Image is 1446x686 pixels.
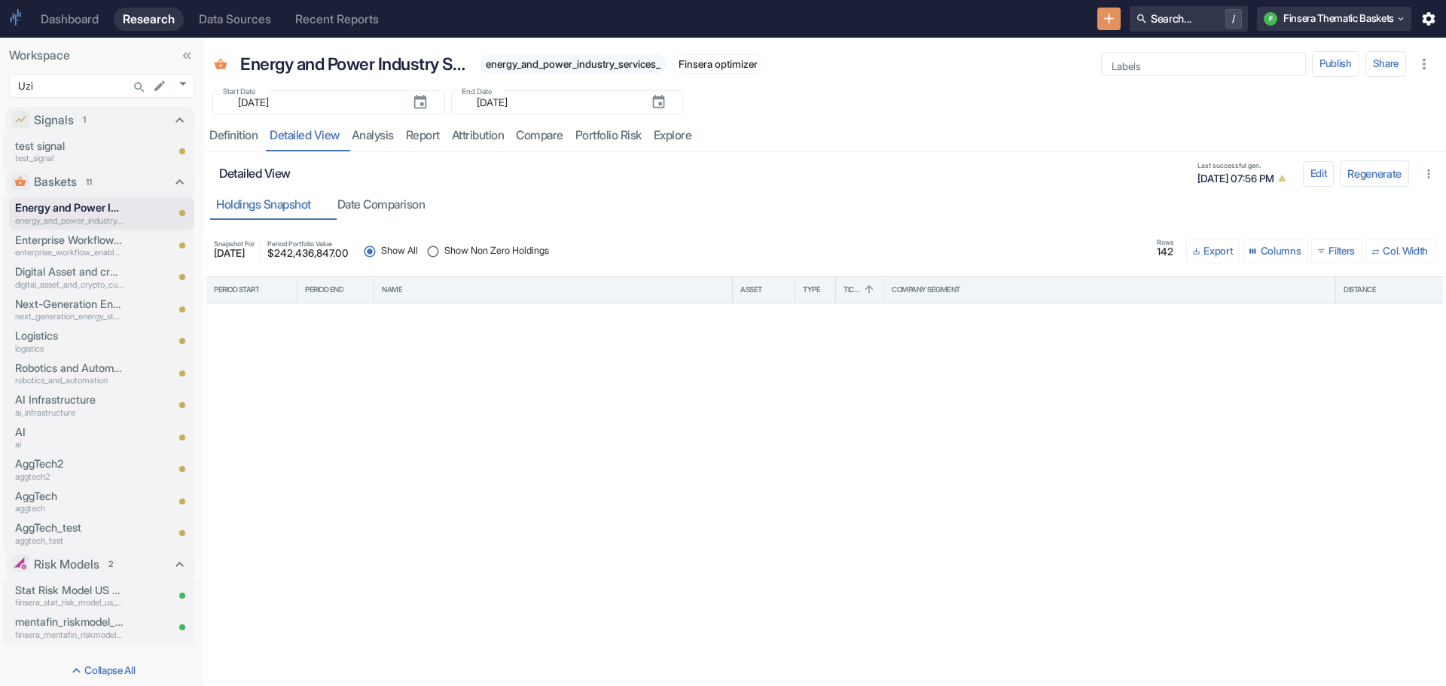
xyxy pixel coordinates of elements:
[1312,51,1359,77] button: Publish
[15,614,124,641] a: mentafin_riskmodel_us_fs_v0.2cfinsera_mentafin_riskmodel_us_fs_v0_2c
[15,200,124,216] p: Energy and Power Industry Services
[1340,160,1409,187] button: Regenerate
[1097,8,1121,31] button: New Resource
[223,86,256,97] label: Start Date
[843,285,862,295] div: Ticker
[81,176,97,189] span: 11
[149,75,170,96] button: edit
[15,392,124,419] a: AI Infrastructureai_infrastructure
[15,488,124,515] a: AggTechaggtech
[15,360,124,377] p: Robotics and Automation
[15,424,124,441] p: AI
[1130,6,1248,32] button: Search.../
[15,520,124,547] a: AggTech_testaggtech_test
[468,93,639,111] input: yyyy-mm-dd
[15,629,124,642] p: finsera_mentafin_riskmodel_us_fs_v0_2c
[15,535,124,547] p: aggtech_test
[400,120,446,151] a: report
[264,120,346,151] a: detailed view
[41,12,99,26] div: Dashboard
[214,285,259,295] div: Period Start
[15,614,124,630] p: mentafin_riskmodel_us_fs_v0.2c
[9,47,194,65] p: Workspace
[190,8,280,31] a: Data Sources
[15,582,124,609] a: Stat Risk Model US All v2finsera_stat_risk_model_us_v2
[209,128,258,143] div: Definition
[15,502,124,515] p: aggtech
[123,12,175,26] div: Research
[286,8,388,31] a: Recent Reports
[15,488,124,505] p: AggTech
[444,244,549,258] span: Show Non Zero Holdings
[15,200,124,227] a: Energy and Power Industry Servicesenergy_and_power_industry_services_
[236,47,471,81] div: Energy and Power Industry Services
[740,285,762,295] div: Asset
[6,107,194,134] div: Signals1
[15,232,124,259] a: Enterprise Workflow Enablement Platformsenterprise_workflow_enablement_platforms
[9,74,194,98] div: Uzi
[462,86,493,97] label: End Date
[6,169,194,196] div: Baskets11
[1197,162,1290,169] span: Last successful gen.
[6,551,194,578] div: Risk Models2
[15,471,124,483] p: aggtech2
[648,120,698,151] a: Explore
[15,374,124,387] p: robotics_and_automation
[15,520,124,536] p: AggTech_test
[34,111,74,130] p: Signals
[114,8,184,31] a: Research
[15,152,124,165] p: test_signal
[1243,239,1308,264] button: Select columns
[15,328,124,355] a: Logisticslogistics
[15,264,124,291] a: Digital Asset and crypto currency miningdigital_asset_and_crypto_currency_mining
[15,310,124,323] p: next_generation_energy_storage_and_electrification_technologies
[214,58,227,74] span: Basket
[214,240,255,247] span: Snapshot For
[15,582,124,599] p: Stat Risk Model US All v2
[3,659,200,683] button: Collapse All
[1157,247,1174,258] span: 142
[1257,7,1411,31] button: FFinsera Thematic Baskets
[15,328,124,344] p: Logistics
[15,343,124,355] p: logistics
[15,456,124,483] a: AggTech2aggtech2
[510,120,569,151] a: compare
[176,45,197,66] button: Collapse Sidebar
[216,197,311,212] div: Holdings Snapshot
[346,120,400,151] a: analysis
[1197,170,1290,186] span: [DATE] 07:56 PM
[34,556,99,574] p: Risk Models
[32,8,108,31] a: Dashboard
[446,120,511,151] a: attribution
[214,248,255,259] span: [DATE]
[199,12,271,26] div: Data Sources
[15,296,124,323] a: Next-Generation Energy Storage and Electrification Technologiesnext_generation_energy_storage_and...
[15,392,124,408] p: AI Infrastructure
[803,285,820,295] div: Type
[15,264,124,280] p: Digital Asset and crypto currency mining
[15,232,124,248] p: Enterprise Workflow Enablement Platforms
[203,120,1446,151] div: resource tabs
[1186,239,1240,264] button: Export
[1311,239,1362,264] button: Show filters
[15,279,124,291] p: digital_asset_and_crypto_currency_mining
[862,282,876,296] button: Sort
[34,173,77,191] p: Baskets
[673,58,763,70] span: Finsera optimizer
[15,424,124,451] a: AIai
[305,285,343,295] div: Period End
[480,58,667,70] span: energy_and_power_industry_services_
[569,120,648,151] a: Portfolio Risk
[103,558,119,571] span: 2
[15,138,124,165] a: test signaltest_signal
[1365,239,1435,264] button: Col. Width
[240,51,466,77] p: Energy and Power Industry Services
[295,12,379,26] div: Recent Reports
[15,215,124,227] p: energy_and_power_industry_services_
[892,285,960,295] div: Company Segment
[1157,239,1174,245] span: Rows
[229,93,400,111] input: yyyy-mm-dd
[219,166,1188,181] h6: Detailed View
[337,197,426,212] div: Date Comparison
[15,296,124,313] p: Next-Generation Energy Storage and Electrification Technologies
